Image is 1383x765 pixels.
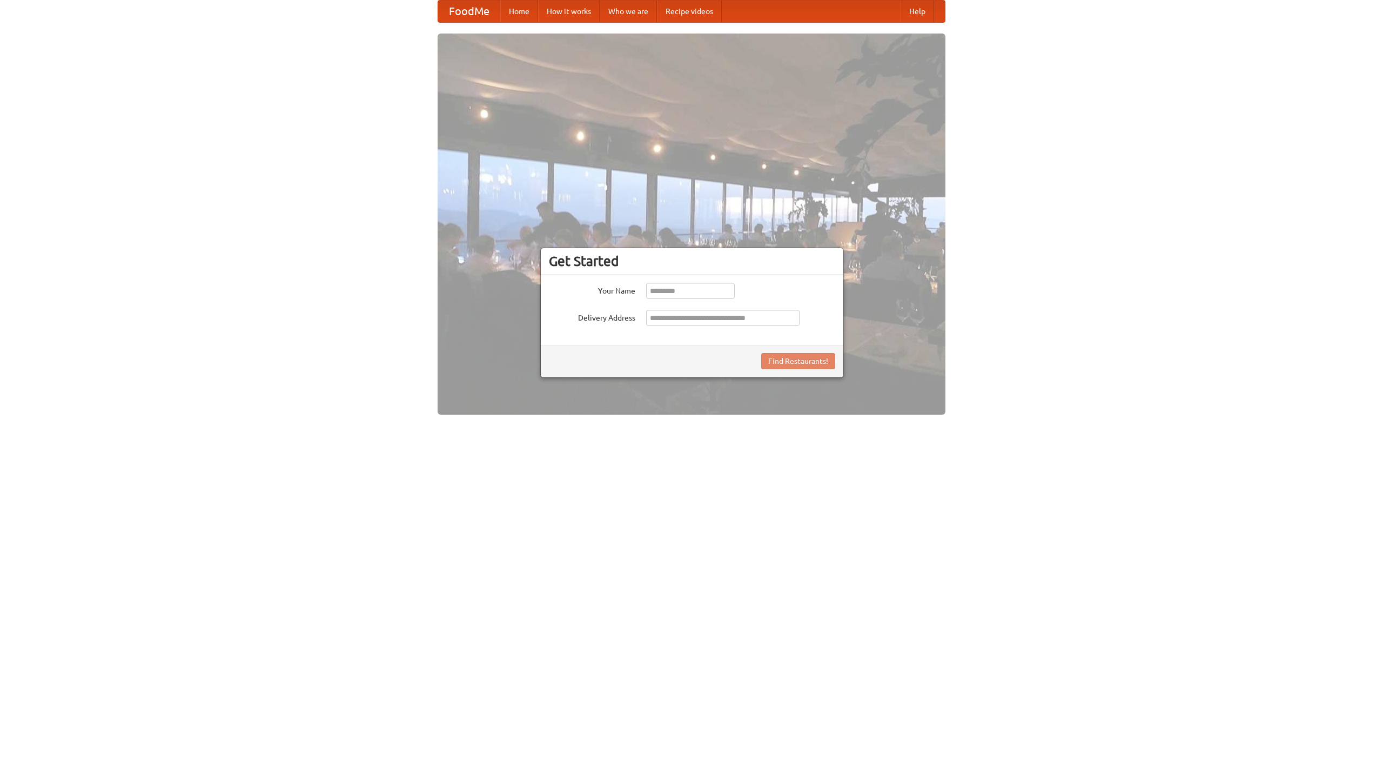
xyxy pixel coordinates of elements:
a: Who we are [600,1,657,22]
a: FoodMe [438,1,500,22]
button: Find Restaurants! [761,353,835,369]
a: Help [901,1,934,22]
label: Delivery Address [549,310,635,323]
h3: Get Started [549,253,835,269]
label: Your Name [549,283,635,296]
a: Recipe videos [657,1,722,22]
a: How it works [538,1,600,22]
a: Home [500,1,538,22]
